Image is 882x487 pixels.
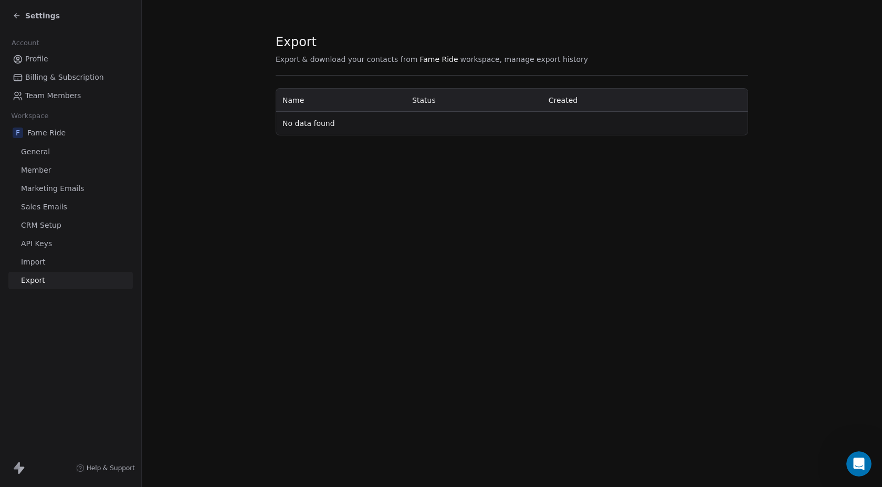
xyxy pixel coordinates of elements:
[61,17,82,38] img: Profile image for Siddarth
[21,183,84,194] span: Marketing Emails
[21,220,61,231] span: CRM Setup
[22,132,188,143] div: Recent message
[7,35,44,51] span: Account
[86,158,115,170] div: • 3h ago
[76,464,135,472] a: Help & Support
[846,451,871,477] iframe: Intercom live chat
[21,17,42,38] img: Profile image for Harinder
[44,158,83,170] div: Swipe One
[10,184,199,213] div: Send us a message
[21,275,45,286] span: Export
[8,253,133,271] a: Import
[276,34,588,50] span: Export
[22,193,175,204] div: Send us a message
[20,157,33,170] img: Mrinal avatar
[21,92,189,110] p: How can we help?
[166,354,183,361] span: Help
[140,327,210,369] button: Help
[8,50,133,68] a: Profile
[8,235,133,252] a: API Keys
[181,17,199,36] div: Close
[412,96,436,104] span: Status
[11,139,199,178] div: Siddarth avatarMrinal avatarHarinder avatarYou’ll get replies here and in your email: ✉️ [EMAIL_A...
[8,69,133,86] a: Billing & Subscription
[25,10,60,21] span: Settings
[8,143,133,161] a: General
[8,87,133,104] a: Team Members
[70,327,140,369] button: Messages
[13,128,23,138] span: F
[8,272,133,289] a: Export
[29,157,41,170] img: Harinder avatar
[41,17,62,38] img: Profile image for Mrinal
[276,54,417,65] span: Export & download your contacts from
[25,149,37,162] img: Siddarth avatar
[44,149,446,157] span: You’ll get replies here and in your email: ✉️ [EMAIL_ADDRESS][DOMAIN_NAME] Our usual reply time 🕒...
[7,108,53,124] span: Workspace
[21,146,50,157] span: General
[10,123,199,178] div: Recent messageSiddarth avatarMrinal avatarHarinder avatarYou’ll get replies here and in your emai...
[282,119,335,128] span: No data found
[21,75,189,92] p: Hi Fame 👋
[460,54,588,65] span: workspace, manage export history
[23,354,47,361] span: Home
[25,54,48,65] span: Profile
[21,165,51,176] span: Member
[8,180,133,197] a: Marketing Emails
[13,10,60,21] a: Settings
[282,96,304,104] span: Name
[21,257,45,268] span: Import
[87,354,123,361] span: Messages
[25,90,81,101] span: Team Members
[21,238,52,249] span: API Keys
[25,72,104,83] span: Billing & Subscription
[419,54,458,65] span: Fame Ride
[21,202,67,213] span: Sales Emails
[27,128,66,138] span: Fame Ride
[8,198,133,216] a: Sales Emails
[549,96,577,104] span: Created
[87,464,135,472] span: Help & Support
[8,217,133,234] a: CRM Setup
[8,162,133,179] a: Member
